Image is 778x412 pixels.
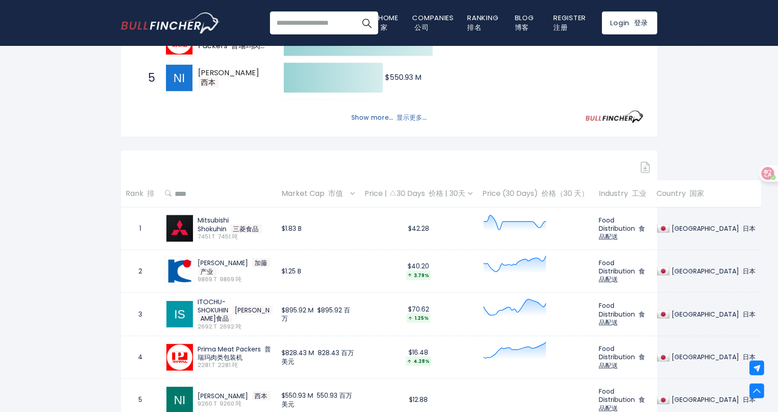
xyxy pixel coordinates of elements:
font: 排 [148,188,155,199]
td: 1 [121,207,160,250]
font: 博客 [515,22,530,32]
div: Mitsubishi Shokuhin [198,216,272,233]
img: 7451.T.png [166,215,193,242]
div: 3.79% [406,271,431,280]
font: 日本 [743,395,756,404]
a: Blog 博客 [515,13,539,32]
th: Industry [594,180,652,207]
font: 公司 [414,22,429,32]
font: 食品配送 [599,224,646,241]
td: 4 [121,336,160,379]
div: $42.28 [365,224,473,233]
td: 2 [121,250,160,293]
a: Ranking 排名 [467,13,503,32]
span: 5 [144,70,153,86]
td: $1.25 B [277,250,360,293]
font: 市值 [329,188,343,199]
font: 西本 [199,77,219,88]
font: 828.43 百万美元 [282,348,354,366]
font: 价格（30 天） [542,188,589,199]
font: 日本 [743,267,756,276]
font: 国家 [690,188,705,199]
div: $16.48 [365,348,473,366]
font: [PERSON_NAME]食品 [198,306,273,323]
div: [GEOGRAPHIC_DATA] [670,310,756,318]
td: 3 [121,293,160,336]
td: Food Distribution [594,207,652,250]
font: 食品配送 [599,352,646,370]
font: 登录 [634,18,649,28]
font: 2281.吨 [218,361,238,369]
img: Nishimoto [166,65,193,91]
div: ITOCHU-SHOKUHIN [198,298,272,323]
font: 价格 | 30天 [429,188,466,199]
font: 食品配送 [599,310,646,327]
font: $895.92 百万 [282,306,351,323]
button: Show more... 显示更多... [346,110,432,125]
font: 显示更多... [397,113,427,122]
button: Search [355,11,378,34]
text: $550.93 M [385,72,421,83]
font: 550.93 百万美元 [282,391,353,408]
span: Market Cap [282,187,348,201]
span: 9260.T [198,400,272,408]
div: Price | 30 Days [365,189,473,199]
font: 2692.吨 [220,322,242,331]
td: Food Distribution [594,250,652,293]
td: $895.92 M [277,293,360,336]
div: $40.20 [365,262,473,280]
td: Food Distribution [594,336,652,379]
th: Price (30 Days) [478,180,594,207]
div: [PERSON_NAME] [198,259,272,275]
img: 2281.T.png [166,344,193,371]
span: 2281.T [198,362,272,369]
font: 加藤产业 [198,258,270,276]
font: 普瑞玛肉类包装机 [198,345,271,362]
font: 普瑞玛肉类包装机 [199,40,265,61]
th: Country [652,180,761,207]
span: 7451.T [198,233,272,241]
a: Register 注册 [553,13,590,32]
font: 工业 [632,188,647,199]
a: Go to homepage [121,12,220,33]
font: 日本 [743,310,756,319]
div: [GEOGRAPHIC_DATA] [670,267,756,275]
img: 9869.T.png [166,258,193,284]
div: Prima Meat Packers [198,345,272,362]
span: [PERSON_NAME] [199,68,268,88]
div: [GEOGRAPHIC_DATA] [670,395,756,404]
a: Home 家 [378,13,401,32]
font: 日本 [743,352,756,362]
font: 日本 [743,224,756,233]
font: 9260.吨 [220,399,242,408]
div: 4.28% [406,356,431,366]
div: [GEOGRAPHIC_DATA] [670,224,756,233]
td: Food Distribution [594,293,652,336]
div: $70.62 [365,305,473,323]
td: $828.43 M [277,336,360,379]
span: 2692.T [198,323,272,331]
td: $1.83 B [277,207,360,250]
font: 排名 [467,22,482,32]
th: Rank [121,180,160,207]
font: 三菱食品 [231,224,262,234]
div: 1.25% [407,313,430,323]
div: $12.88 [365,395,473,404]
a: Login 登录 [602,11,657,34]
font: 食品配送 [599,267,646,284]
font: 西本 [252,391,270,401]
div: [GEOGRAPHIC_DATA] [670,353,756,361]
font: 7451.吨 [218,232,238,241]
img: Bullfincher logo [121,12,220,33]
span: 9869.T [198,276,272,284]
a: Companies 公司 [412,13,456,32]
font: 注册 [553,22,568,32]
font: 家 [381,22,388,32]
font: 9869.吨 [220,275,242,284]
div: [PERSON_NAME] [198,392,272,400]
